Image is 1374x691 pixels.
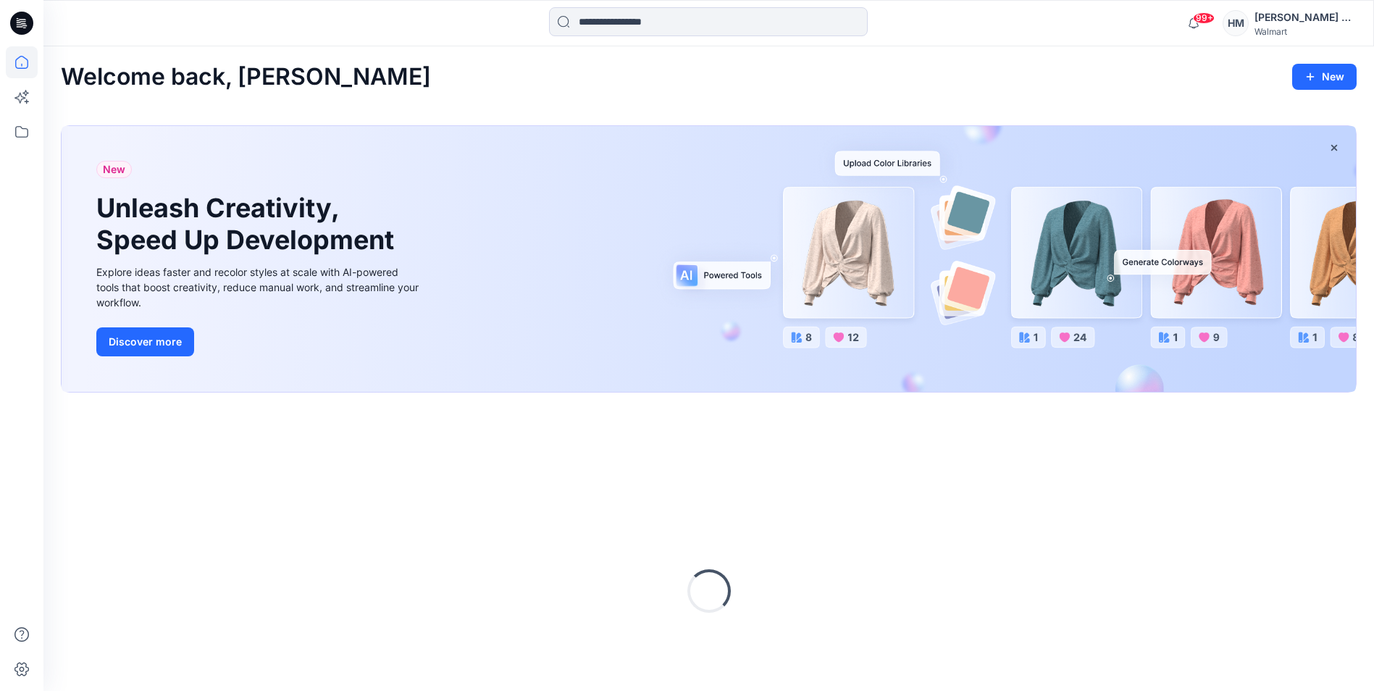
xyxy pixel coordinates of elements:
[1292,64,1357,90] button: New
[96,327,422,356] a: Discover more
[1193,12,1215,24] span: 99+
[61,64,431,91] h2: Welcome back, [PERSON_NAME]
[96,327,194,356] button: Discover more
[1254,26,1356,37] div: Walmart
[1223,10,1249,36] div: HM
[96,264,422,310] div: Explore ideas faster and recolor styles at scale with AI-powered tools that boost creativity, red...
[96,193,401,255] h1: Unleash Creativity, Speed Up Development
[103,161,125,178] span: New
[1254,9,1356,26] div: [PERSON_NAME] Missy Team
